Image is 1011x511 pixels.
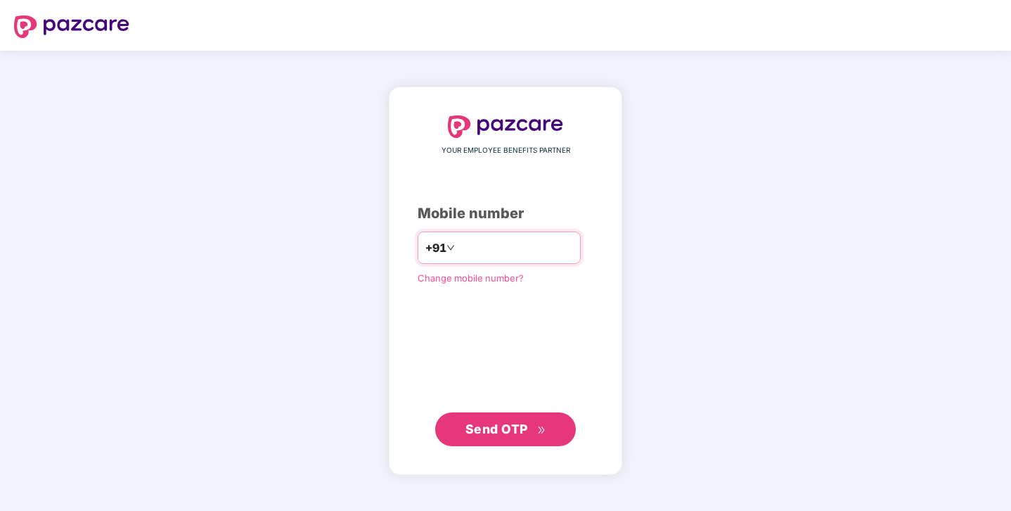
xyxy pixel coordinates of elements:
[418,203,593,225] div: Mobile number
[448,115,563,138] img: logo
[465,422,528,436] span: Send OTP
[446,244,455,252] span: down
[418,272,524,284] a: Change mobile number?
[442,145,570,156] span: YOUR EMPLOYEE BENEFITS PARTNER
[14,15,129,38] img: logo
[435,412,576,446] button: Send OTPdouble-right
[425,239,446,257] span: +91
[537,426,546,435] span: double-right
